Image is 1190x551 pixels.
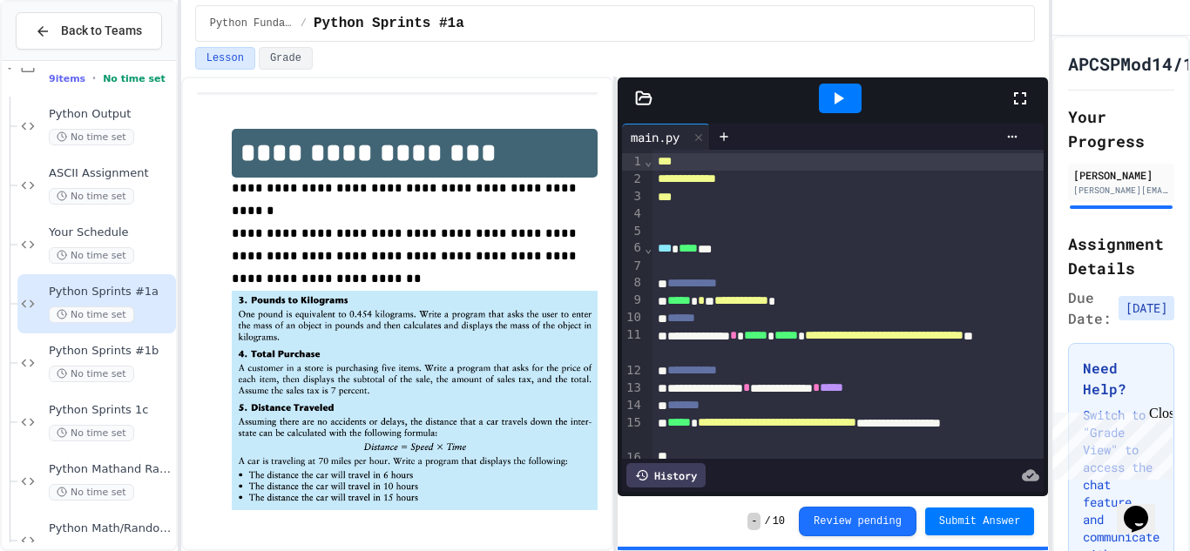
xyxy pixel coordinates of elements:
span: No time set [49,129,134,145]
div: 6 [622,239,644,257]
div: [PERSON_NAME] [1073,167,1169,183]
span: Python Sprints 1c [49,403,172,418]
div: 4 [622,205,644,223]
div: 2 [622,171,644,188]
span: Python Sprints #1a [49,285,172,299]
div: 12 [622,362,644,380]
button: Review pending [799,507,916,536]
span: No time set [49,188,134,205]
div: 1 [622,153,644,171]
div: 10 [622,309,644,326]
button: Grade [259,47,313,70]
button: Submit Answer [925,507,1035,535]
span: No time set [49,306,134,323]
div: 9 [622,292,644,309]
span: Python Mathand Random Module 2A [49,462,172,477]
span: Python Sprints #1a [314,13,464,34]
div: 3 [622,188,644,205]
div: 16 [622,449,644,467]
span: Submit Answer [939,514,1021,528]
div: main.py [622,128,688,146]
div: 5 [622,223,644,240]
span: Python Output [49,107,172,122]
span: ASCII Assignment [49,166,172,181]
div: 14 [622,397,644,414]
span: 10 [773,514,785,528]
button: Lesson [195,47,255,70]
span: 9 items [49,73,85,84]
button: Back to Teams [16,12,162,50]
h3: Need Help? [1083,358,1160,400]
div: Chat with us now!Close [7,7,120,111]
span: No time set [103,73,166,84]
span: • [92,71,96,85]
div: 7 [622,258,644,275]
span: Python Fundamental Labs [210,17,294,30]
iframe: chat widget [1045,406,1173,480]
span: Python Math/Random Modules 2B: [49,521,172,536]
div: History [626,463,706,487]
span: No time set [49,366,134,382]
span: Due Date: [1068,287,1112,329]
div: main.py [622,124,710,150]
span: Your Schedule [49,225,172,240]
h2: Assignment Details [1068,232,1174,280]
div: 15 [622,414,644,449]
div: 8 [622,274,644,292]
span: / [764,514,770,528]
span: No time set [49,425,134,441]
span: No time set [49,247,134,264]
iframe: chat widget [1117,481,1173,534]
span: Fold line [644,241,652,255]
span: Fold line [644,154,652,168]
span: / [301,17,307,30]
span: Python Sprints #1b [49,344,172,359]
h2: Your Progress [1068,104,1174,153]
span: No time set [49,484,134,501]
div: 13 [622,380,644,397]
span: Back to Teams [61,22,142,40]
div: 11 [622,326,644,361]
div: [PERSON_NAME][EMAIL_ADDRESS][DOMAIN_NAME] [1073,184,1169,197]
span: [DATE] [1119,296,1174,320]
span: - [747,513,761,530]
